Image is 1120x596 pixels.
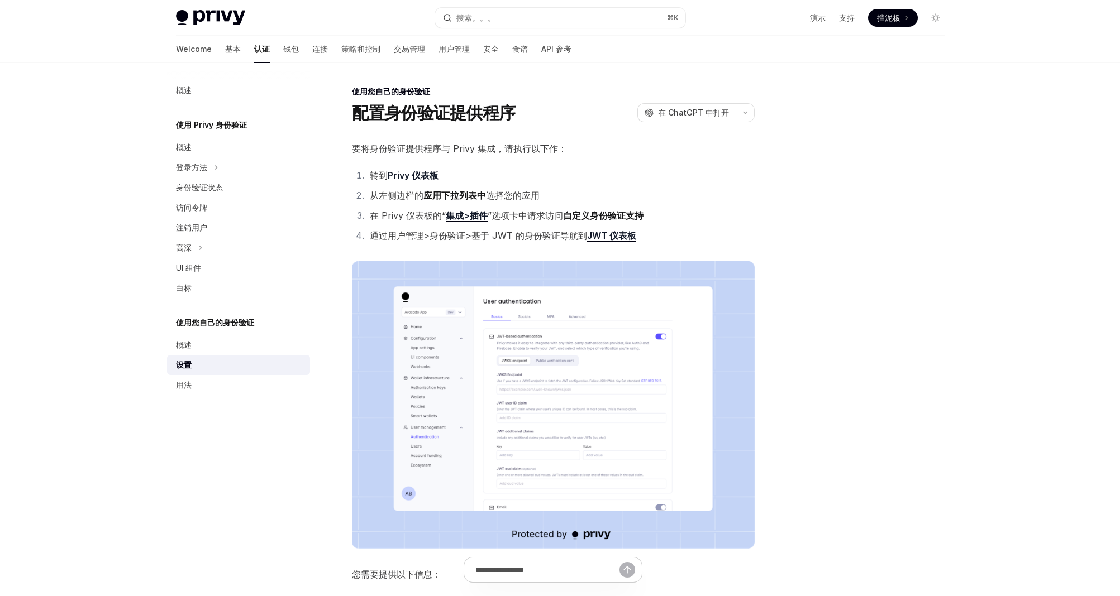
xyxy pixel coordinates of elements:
[225,36,241,63] a: 基本
[176,338,192,352] div: 概述
[658,107,729,118] span: 在 ChatGPT 中打开
[619,562,635,578] button: Send message
[176,161,207,174] div: 登录方法
[423,190,486,201] strong: 应用下拉列表中
[283,36,299,63] a: 钱包
[167,137,310,157] a: 概述
[366,208,755,223] li: 在 Privy 仪表板的“ ”选项卡中请求访问
[167,258,310,278] a: UI 组件
[167,198,310,218] a: 访问令牌
[167,335,310,355] a: 概述
[167,355,310,375] a: 设置
[366,188,755,203] li: 从左侧边栏的 选择您的应用
[563,210,644,221] strong: 自定义身份验证支持
[456,11,495,25] div: 搜索。。。
[439,44,470,55] font: 用户管理
[176,316,254,329] h5: 使用您自己的身份验证
[512,44,528,55] font: 食谱
[927,9,945,27] button: Toggle dark mode
[637,103,736,122] button: 在 ChatGPT 中打开
[388,170,439,181] a: Privy 仪表板
[394,44,425,55] font: 交易管理
[541,36,571,63] a: API 参考
[394,36,425,63] a: 交易管理
[352,103,516,123] h1: 配置身份验证提供程序
[176,201,207,214] div: 访问令牌
[439,36,470,63] a: 用户管理
[435,8,685,28] button: 搜索。。。⌘K
[352,86,755,97] div: 使用您自己的身份验证
[341,44,380,55] font: 策略和控制
[483,36,499,63] a: 安全
[877,12,900,23] span: 挡泥板
[176,181,223,194] div: 身份验证状态
[176,261,201,275] div: UI 组件
[512,36,528,63] a: 食谱
[167,278,310,298] a: 白标
[667,13,679,22] font: ⌘ K
[176,241,192,254] div: 高深
[366,228,755,243] li: 通过用户管理>身份验证>基于 JWT 的身份验证导航到
[868,9,918,27] a: 挡泥板
[176,378,192,392] div: 用法
[176,221,207,234] div: 注销用户
[541,44,571,55] font: API 参考
[254,36,270,63] a: 认证
[176,281,192,295] div: 白标
[225,44,241,55] font: 基本
[167,80,310,100] a: 概述
[587,230,636,242] a: JWT 仪表板
[167,177,310,198] a: 身份验证状态
[176,141,192,154] div: 概述
[176,10,245,26] img: light logo
[167,218,310,238] a: 注销用户
[176,84,192,97] div: 概述
[176,44,212,55] font: Welcome
[283,44,299,55] font: 钱包
[352,261,755,549] img: JWT-based auth
[167,375,310,395] a: 用法
[176,118,247,132] h5: 使用 Privy 身份验证
[341,36,380,63] a: 策略和控制
[176,358,192,372] div: 设置
[176,36,212,63] a: Welcome
[810,12,826,23] a: 演示
[312,44,328,55] font: 连接
[366,167,755,183] li: 转到
[446,210,488,222] a: 集成>插件
[254,44,270,55] font: 认证
[483,44,499,55] font: 安全
[312,36,328,63] a: 连接
[352,141,755,156] span: 要将身份验证提供程序与 Privy 集成，请执行以下作：
[839,12,855,23] a: 支持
